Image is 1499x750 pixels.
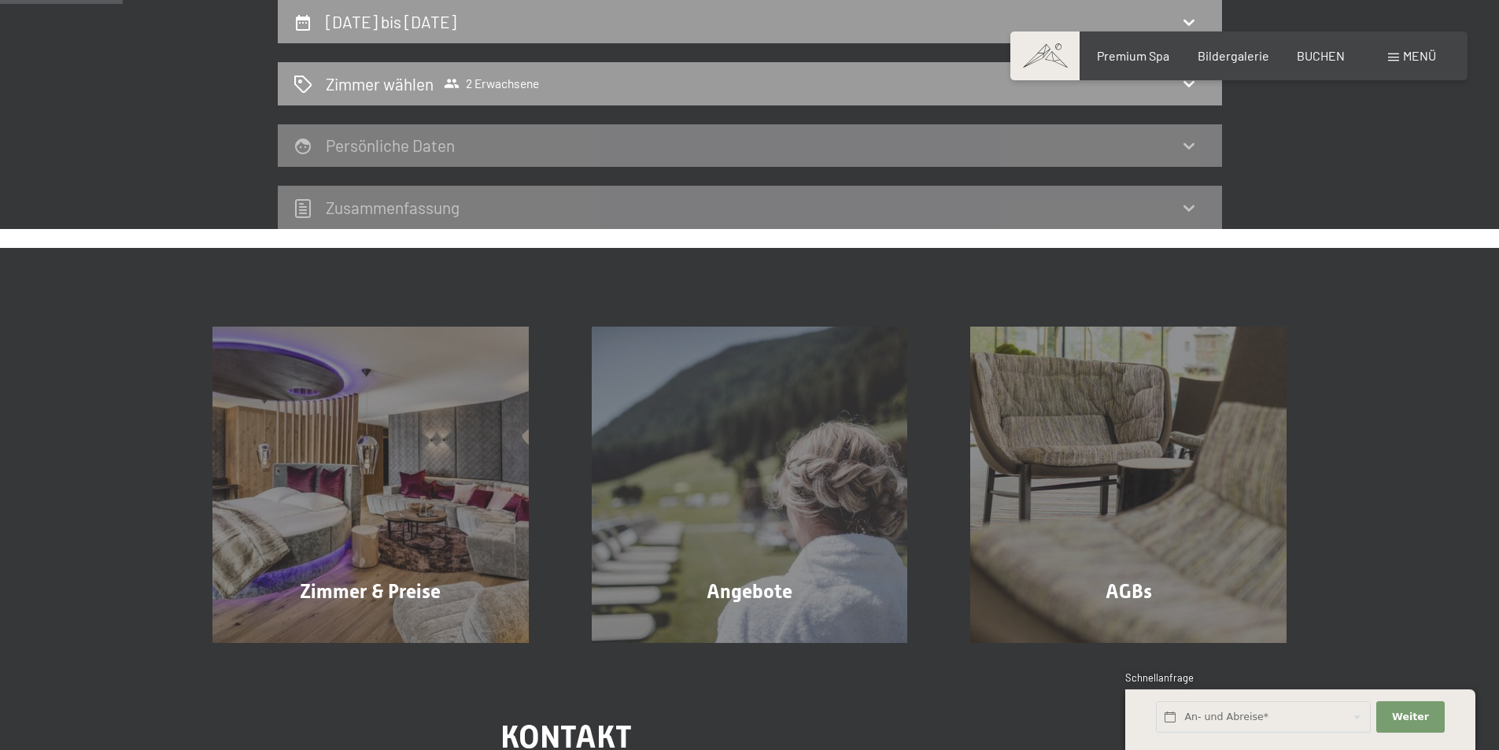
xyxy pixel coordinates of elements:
[1106,580,1152,603] span: AGBs
[300,580,441,603] span: Zimmer & Preise
[1403,48,1436,63] span: Menü
[326,135,455,155] h2: Persönliche Daten
[1297,48,1345,63] a: BUCHEN
[1392,710,1429,724] span: Weiter
[444,76,539,91] span: 2 Erwachsene
[939,327,1318,643] a: Buchung AGBs
[1198,48,1269,63] a: Bildergalerie
[1097,48,1169,63] a: Premium Spa
[707,580,792,603] span: Angebote
[326,72,434,95] h2: Zimmer wählen
[181,327,560,643] a: Buchung Zimmer & Preise
[560,327,940,643] a: Buchung Angebote
[1125,671,1194,684] span: Schnellanfrage
[326,12,456,31] h2: [DATE] bis [DATE]
[1376,701,1444,733] button: Weiter
[326,198,460,217] h2: Zusammen­fassung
